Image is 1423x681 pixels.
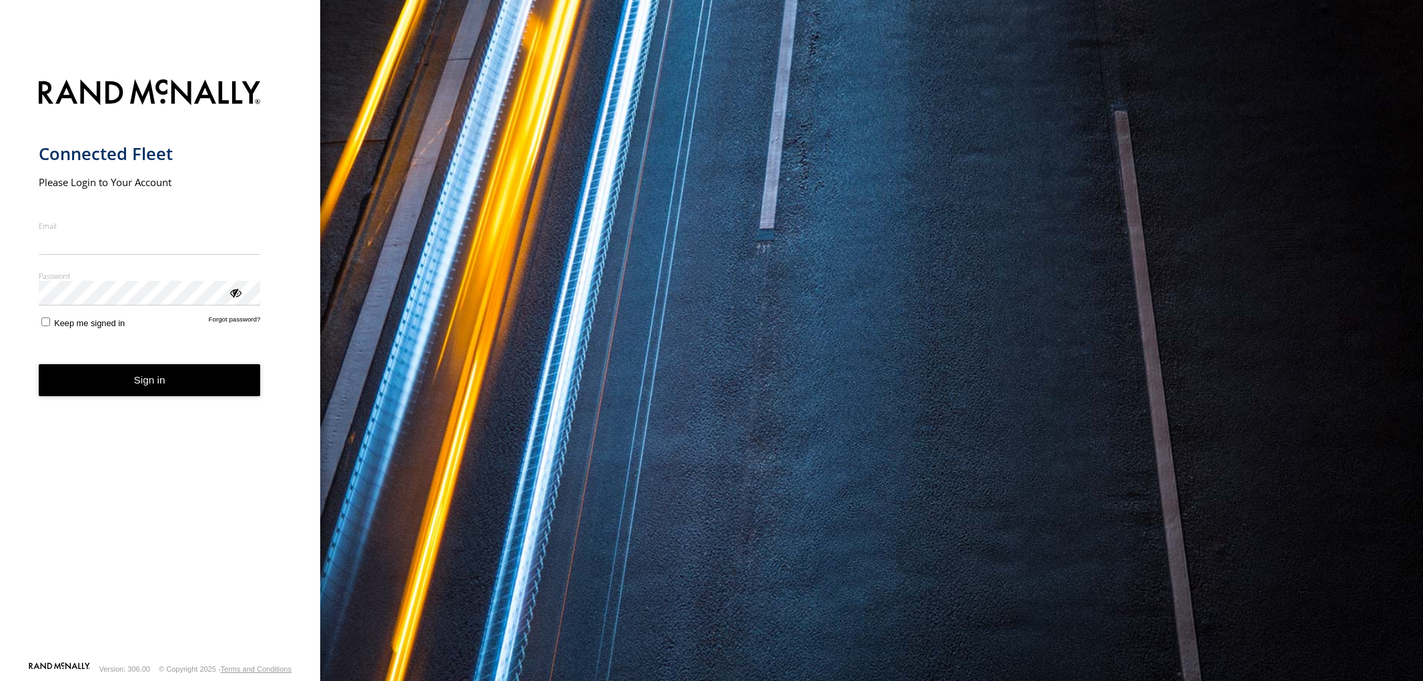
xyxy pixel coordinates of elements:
[41,317,50,326] input: Keep me signed in
[39,77,261,111] img: Rand McNally
[228,285,242,299] div: ViewPassword
[39,364,261,397] button: Sign in
[39,175,261,189] h2: Please Login to Your Account
[54,318,125,328] span: Keep me signed in
[39,271,261,281] label: Password
[39,143,261,165] h1: Connected Fleet
[29,662,90,676] a: Visit our Website
[159,665,292,673] div: © Copyright 2025 -
[221,665,292,673] a: Terms and Conditions
[99,665,150,673] div: Version: 306.00
[39,221,261,231] label: Email
[209,315,261,328] a: Forgot password?
[39,71,282,661] form: main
